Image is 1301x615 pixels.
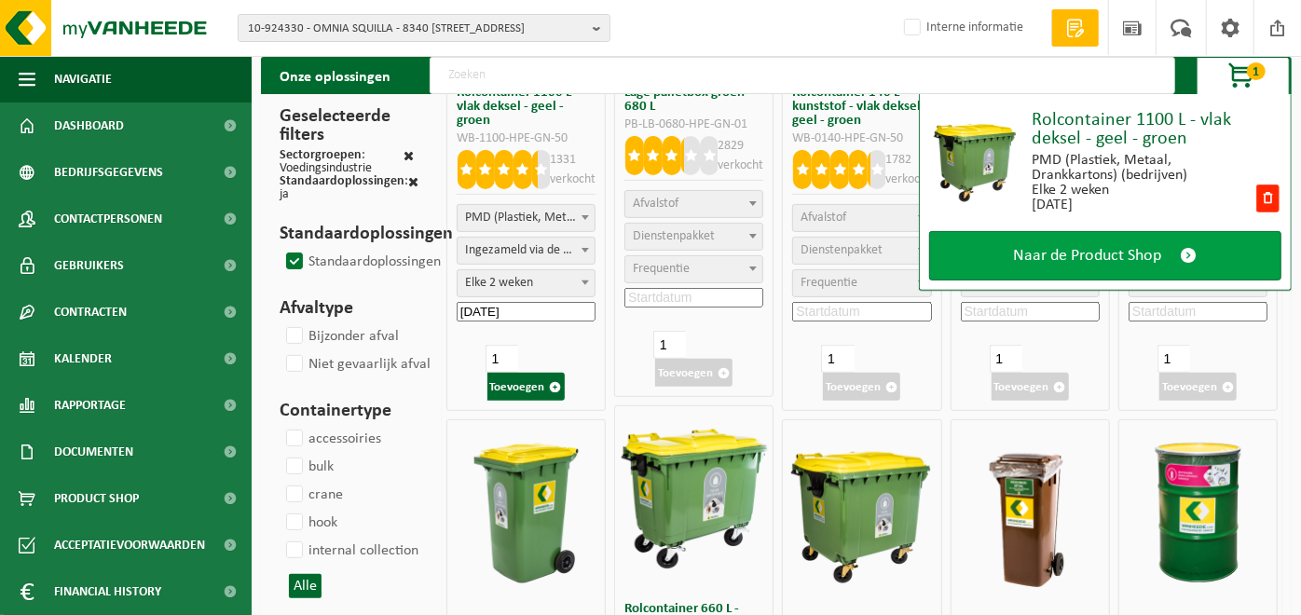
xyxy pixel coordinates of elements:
[885,150,931,189] p: 1782 verkocht
[1157,345,1191,373] input: 1
[961,302,1100,321] input: Startdatum
[929,231,1281,280] a: Naar de Product Shop
[1032,153,1254,183] div: PMD (Plastiek, Metaal, Drankkartons) (bedrijven)
[280,220,414,248] h3: Standaardoplossingen
[54,289,127,335] span: Contracten
[624,288,763,307] input: Startdatum
[282,322,399,350] label: Bijzonder afval
[280,294,414,322] h3: Afvaltype
[261,57,409,94] h2: Onze oplossingen
[248,15,585,43] span: 10-924330 - OMNIA SQUILLA - 8340 [STREET_ADDRESS]
[633,197,678,211] span: Afvalstof
[550,150,596,189] p: 1331 verkocht
[282,453,334,481] label: bulk
[486,345,519,373] input: 1
[282,509,337,537] label: hook
[282,537,418,565] label: internal collection
[280,149,404,175] div: : Voedingsindustrie
[929,114,1022,207] img: WB-1100-HPE-GN-50
[457,204,596,232] span: PMD (Plastiek, Metaal, Drankkartons) (bedrijven)
[1032,111,1281,148] div: Rolcontainer 1100 L - vlak deksel - geel - groen
[238,14,610,42] button: 10-924330 - OMNIA SQUILLA - 8340 [STREET_ADDRESS]
[1014,246,1162,266] span: Naar de Product Shop
[282,481,343,509] label: crane
[458,270,595,296] span: Elke 2 weken
[615,420,773,578] img: WB-0660-HPE-GN-50
[633,262,690,276] span: Frequentie
[792,302,931,321] input: Startdatum
[280,102,414,149] h3: Geselecteerde filters
[54,242,124,289] span: Gebruikers
[280,148,362,162] span: Sectorgroepen
[54,149,163,196] span: Bedrijfsgegevens
[457,302,596,321] input: Startdatum
[1197,57,1290,94] button: 1
[282,248,441,276] label: Standaardoplossingen
[990,345,1023,373] input: 1
[54,429,133,475] span: Documenten
[823,373,900,401] button: Toevoegen
[54,522,205,568] span: Acceptatievoorwaarden
[655,359,733,387] button: Toevoegen
[792,86,931,128] h3: Rolcontainer 140 L - kunststof - vlak deksel - geel - groen
[457,269,596,297] span: Elke 2 weken
[783,434,940,592] img: WB-1100-HPE-GN-51
[280,175,408,201] div: : ja
[54,475,139,522] span: Product Shop
[1247,62,1266,80] span: 1
[992,373,1069,401] button: Toevoegen
[54,568,161,615] span: Financial History
[952,434,1109,592] img: WB-0140-HPE-BN-06
[457,237,596,265] span: Ingezameld via de perswagen (SP-M-000001)
[289,574,322,598] button: Alle
[801,211,846,225] span: Afvalstof
[801,243,883,257] span: Dienstenpakket
[653,331,687,359] input: 1
[282,350,431,378] label: Niet gevaarlijk afval
[487,373,565,401] button: Toevoegen
[447,434,605,592] img: WB-0240-HPE-GN-50
[633,229,715,243] span: Dienstenpakket
[280,174,404,188] span: Standaardoplossingen
[54,56,112,102] span: Navigatie
[54,196,162,242] span: Contactpersonen
[624,118,763,131] div: PB-LB-0680-HPE-GN-01
[821,345,855,373] input: 1
[718,136,763,175] p: 2829 verkocht
[457,86,596,128] h3: Rolcontainer 1100 L - vlak deksel - geel - groen
[1119,434,1277,592] img: PB-OT-0200-MET-00-03
[624,86,763,114] h3: Lage palletbox groen 680 L
[1159,373,1237,401] button: Toevoegen
[792,132,931,145] div: WB-0140-HPE-GN-50
[1032,183,1254,198] div: Elke 2 weken
[458,205,595,231] span: PMD (Plastiek, Metaal, Drankkartons) (bedrijven)
[282,425,381,453] label: accessoiries
[457,132,596,145] div: WB-1100-HPE-GN-50
[900,14,1023,42] label: Interne informatie
[801,276,857,290] span: Frequentie
[1129,302,1267,321] input: Startdatum
[458,238,595,264] span: Ingezameld via de perswagen (SP-M-000001)
[54,382,126,429] span: Rapportage
[54,335,112,382] span: Kalender
[430,57,1175,94] input: Zoeken
[1032,198,1254,212] div: [DATE]
[280,397,414,425] h3: Containertype
[54,102,124,149] span: Dashboard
